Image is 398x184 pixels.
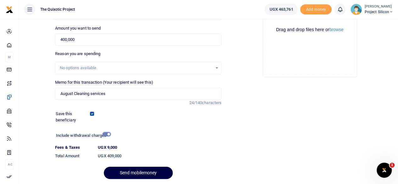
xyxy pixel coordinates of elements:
[265,4,298,15] a: UGX 463,761
[98,144,117,151] label: UGX 9,000
[98,153,221,159] h6: UGX 409,000
[5,52,14,62] li: M
[377,163,392,178] iframe: Intercom live chat
[56,133,108,138] h6: Include withdrawal charges
[300,7,332,11] a: Add money
[55,25,101,31] label: Amount you want to send
[202,100,221,105] span: characters
[56,111,91,123] label: Save this beneficiary
[269,6,293,13] span: UGX 463,761
[55,88,221,100] input: Enter extra information
[53,144,95,151] dt: Fees & Taxes
[300,4,332,15] span: Add money
[350,4,362,15] img: profile-user
[6,6,13,14] img: logo-small
[5,159,14,170] li: Ac
[55,51,100,57] label: Reason you are spending
[262,4,300,15] li: Wallet ballance
[55,79,153,86] label: Memo for this transaction (Your recipient will see this)
[364,4,393,9] small: [PERSON_NAME]
[55,34,221,46] input: UGX
[6,7,13,12] a: logo-small logo-large logo-large
[266,27,354,33] div: Drag and drop files here or
[329,27,344,32] button: browse
[364,9,393,15] span: Project Silicon
[300,4,332,15] li: Toup your wallet
[350,4,393,15] a: profile-user [PERSON_NAME] Project Silicon
[390,163,395,168] span: 1
[189,100,202,105] span: 24/140
[38,7,77,12] span: The Quixotic Project
[104,167,173,179] button: Send mobilemoney
[55,153,93,159] h6: Total Amount
[60,65,212,71] div: No options available.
